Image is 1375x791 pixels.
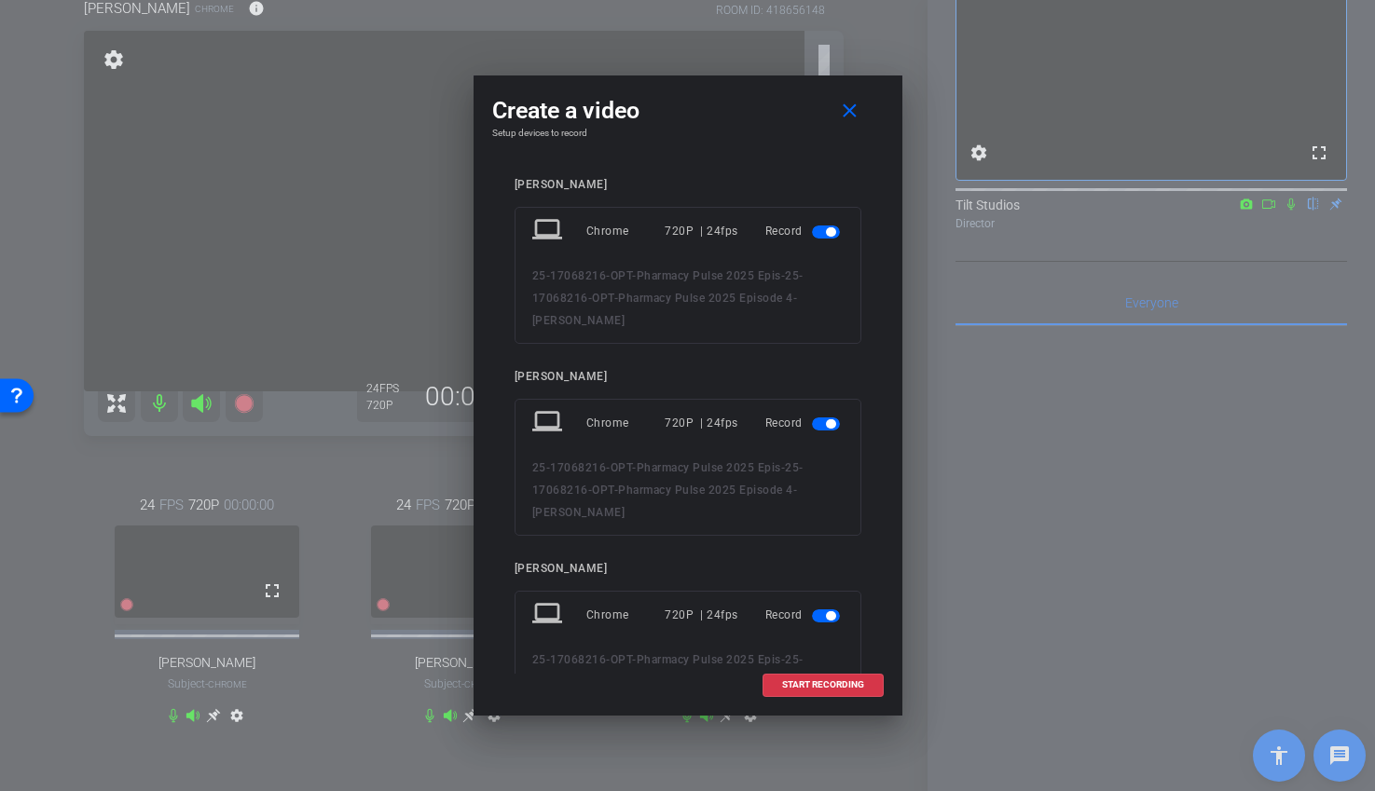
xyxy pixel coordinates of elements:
[492,128,884,139] h4: Setup devices to record
[515,562,861,576] div: [PERSON_NAME]
[532,506,626,519] span: [PERSON_NAME]
[532,406,566,440] mat-icon: laptop
[665,406,738,440] div: 720P | 24fps
[492,94,884,128] div: Create a video
[515,178,861,192] div: [PERSON_NAME]
[781,269,786,282] span: -
[782,680,864,689] span: START RECORDING
[532,653,781,666] span: 25-17068216-OPT-Pharmacy Pulse 2025 Epis
[586,214,666,248] div: Chrome
[781,653,786,666] span: -
[586,406,666,440] div: Chrome
[793,292,798,305] span: -
[532,461,781,474] span: 25-17068216-OPT-Pharmacy Pulse 2025 Epis
[838,100,861,123] mat-icon: close
[515,370,861,384] div: [PERSON_NAME]
[532,314,626,327] span: [PERSON_NAME]
[793,484,798,497] span: -
[765,406,844,440] div: Record
[763,674,884,697] button: START RECORDING
[781,461,786,474] span: -
[586,598,666,632] div: Chrome
[665,214,738,248] div: 720P | 24fps
[532,598,566,632] mat-icon: laptop
[665,598,738,632] div: 720P | 24fps
[532,269,781,282] span: 25-17068216-OPT-Pharmacy Pulse 2025 Epis
[765,214,844,248] div: Record
[532,214,566,248] mat-icon: laptop
[765,598,844,632] div: Record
